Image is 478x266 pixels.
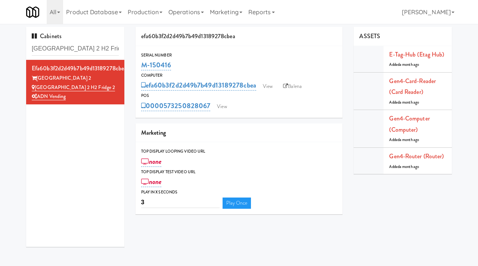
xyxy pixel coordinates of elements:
a: none [141,177,162,187]
a: View [259,81,276,92]
a: ADN Vending [32,93,66,100]
a: View [213,101,230,112]
div: efa60b3f2d2d49b7b49d13189278cbea [32,63,119,74]
span: a month ago [400,164,419,169]
img: Micromart [26,6,39,19]
li: efa60b3f2d2d49b7b49d13189278cbea[GEOGRAPHIC_DATA] 2 [GEOGRAPHIC_DATA] 2 H2 Fridge 2ADN Vending [26,60,124,104]
a: Play Once [223,198,251,209]
span: Added [389,137,419,143]
span: Marketing [141,128,166,137]
div: Play in X seconds [141,189,337,196]
a: 0000573250828067 [141,101,211,111]
div: Serial Number [141,52,337,59]
a: E-tag-hub (Etag Hub) [389,50,444,59]
input: Search cabinets [32,42,119,56]
a: Gen4-card-reader (Card Reader) [389,77,436,97]
a: Gen4-router (Router) [389,152,444,160]
div: [GEOGRAPHIC_DATA] 2 [32,74,119,83]
a: [GEOGRAPHIC_DATA] 2 H2 Fridge 2 [32,84,115,91]
span: a month ago [400,100,419,105]
a: M-150416 [141,60,171,70]
div: POS [141,92,337,100]
span: Cabinets [32,32,62,40]
div: Top Display Test Video Url [141,168,337,176]
span: a month ago [400,137,419,143]
span: Added [389,62,419,67]
span: a month ago [400,62,419,67]
div: Top Display Looping Video Url [141,148,337,155]
a: Gen4-computer (Computer) [389,114,429,134]
a: none [141,156,162,167]
span: ASSETS [359,32,380,40]
a: Balena [279,81,305,92]
a: efa60b3f2d2d49b7b49d13189278cbea [141,80,256,91]
span: Added [389,100,419,105]
div: Computer [141,72,337,79]
div: efa60b3f2d2d49b7b49d13189278cbea [136,27,343,46]
span: Added [389,164,419,169]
